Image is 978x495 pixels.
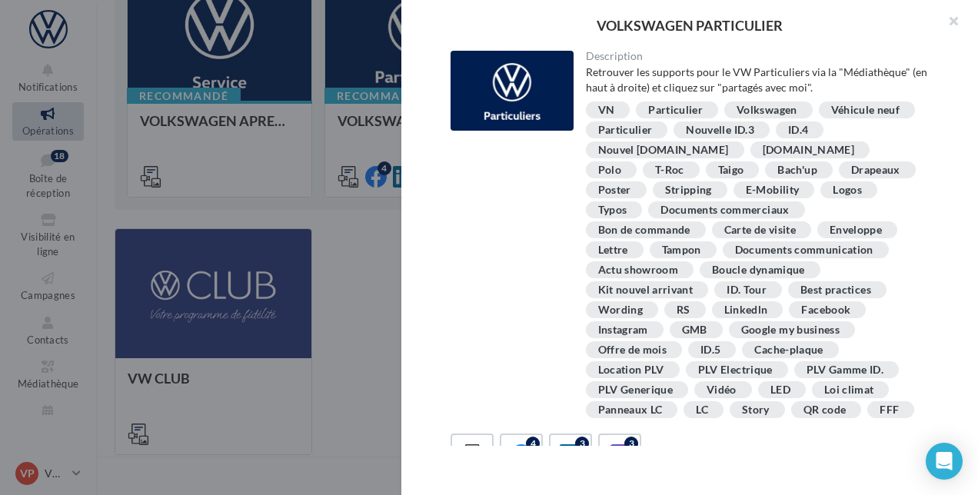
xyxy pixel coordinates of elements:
[788,125,808,136] div: ID.4
[598,145,729,156] div: Nouvel [DOMAIN_NAME]
[831,105,900,116] div: Véhicule neuf
[926,443,963,480] div: Open Intercom Messenger
[575,437,589,450] div: 3
[598,125,653,136] div: Particulier
[598,105,615,116] div: VN
[598,384,674,396] div: PLV Generique
[598,264,679,276] div: Actu showroom
[660,204,789,216] div: Documents commerciaux
[833,184,862,196] div: Logos
[598,244,628,256] div: Lettre
[741,324,840,336] div: Google my business
[718,164,744,176] div: Taigo
[754,344,823,356] div: Cache-plaque
[665,184,712,196] div: Stripping
[624,437,638,450] div: 3
[426,18,953,32] div: VOLKSWAGEN PARTICULIER
[851,164,900,176] div: Drapeaux
[526,437,540,450] div: 4
[800,284,871,296] div: Best practices
[880,404,899,416] div: FFF
[763,145,855,156] div: [DOMAIN_NAME]
[724,224,796,236] div: Carte de visite
[682,324,707,336] div: GMB
[735,244,873,256] div: Documents communication
[803,404,846,416] div: QR code
[598,204,627,216] div: Typos
[712,264,805,276] div: Boucle dynamique
[648,105,703,116] div: Particulier
[807,364,884,376] div: PLV Gamme ID.
[707,384,737,396] div: Vidéo
[586,51,930,61] div: Description
[662,244,701,256] div: Tampon
[830,224,882,236] div: Enveloppe
[586,65,930,95] div: Retrouver les supports pour le VW Particuliers via la "Médiathèque" (en haut à droite) et cliquez...
[598,284,694,296] div: Kit nouvel arrivant
[598,164,621,176] div: Polo
[727,284,767,296] div: ID. Tour
[746,184,800,196] div: E-Mobility
[700,344,720,356] div: ID.5
[677,304,690,316] div: RS
[655,164,684,176] div: T-Roc
[801,304,850,316] div: Facebook
[598,304,643,316] div: Wording
[724,304,768,316] div: Linkedln
[698,364,773,376] div: PLV Electrique
[742,404,770,416] div: Story
[737,105,797,116] div: Volkswagen
[598,364,664,376] div: Location PLV
[598,324,648,336] div: Instagram
[777,164,817,176] div: Bach'up
[598,404,663,416] div: Panneaux LC
[598,224,690,236] div: Bon de commande
[686,125,754,136] div: Nouvelle ID.3
[770,384,790,396] div: LED
[824,384,874,396] div: Loi climat
[696,404,708,416] div: LC
[598,344,667,356] div: Offre de mois
[598,184,631,196] div: Poster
